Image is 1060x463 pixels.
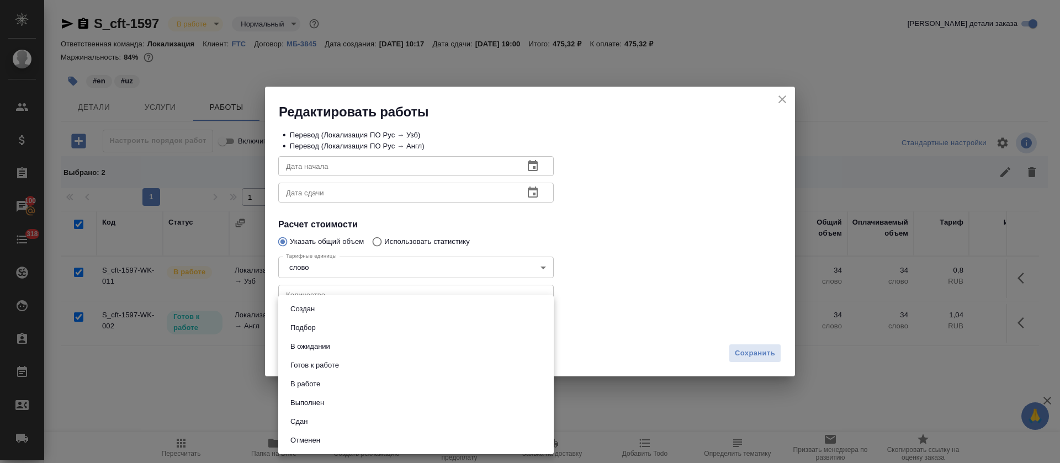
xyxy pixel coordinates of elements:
button: Отменен [287,434,324,446]
button: Выполнен [287,397,327,409]
button: Сдан [287,416,311,428]
button: Подбор [287,322,319,334]
button: Готов к работе [287,359,342,371]
button: Создан [287,303,318,315]
button: В ожидании [287,340,333,353]
button: В работе [287,378,324,390]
